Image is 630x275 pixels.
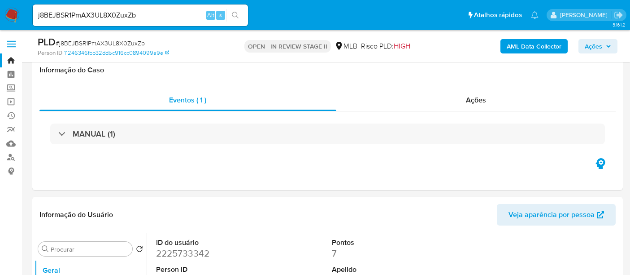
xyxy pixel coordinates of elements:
h1: Informação do Caso [39,66,616,75]
button: Veja aparência por pessoa [497,204,616,226]
dt: ID do usuário [156,238,265,248]
b: PLD [38,35,56,49]
dd: 2225733342 [156,247,265,260]
span: Ações [466,95,486,105]
button: Retornar ao pedido padrão [136,245,143,255]
span: Eventos ( 1 ) [169,95,206,105]
span: s [219,11,222,19]
dt: Pontos [332,238,440,248]
span: Alt [207,11,214,19]
p: OPEN - IN REVIEW STAGE II [244,40,331,53]
span: # j8BEJBSR1PmAX3UL8X0ZuxZb [56,39,145,48]
dd: 7 [332,247,440,260]
div: MLB [335,41,357,51]
button: Procurar [42,245,49,253]
a: 11246346fbb32dd5c916cc0894099a9e [64,49,169,57]
a: Notificações [531,11,539,19]
div: MANUAL (1) [50,124,605,144]
input: Pesquise usuários ou casos... [33,9,248,21]
p: erico.trevizan@mercadopago.com.br [560,11,611,19]
span: Risco PLD: [361,41,410,51]
dt: Apelido [332,265,440,275]
button: AML Data Collector [500,39,568,53]
button: Ações [578,39,617,53]
span: HIGH [394,41,410,51]
span: Ações [585,39,602,53]
input: Procurar [51,245,129,253]
span: Veja aparência por pessoa [508,204,595,226]
a: Sair [614,10,623,20]
b: AML Data Collector [507,39,561,53]
h1: Informação do Usuário [39,210,113,219]
span: Atalhos rápidos [474,10,522,20]
button: search-icon [226,9,244,22]
h3: MANUAL (1) [73,129,115,139]
dt: Person ID [156,265,265,275]
b: Person ID [38,49,62,57]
